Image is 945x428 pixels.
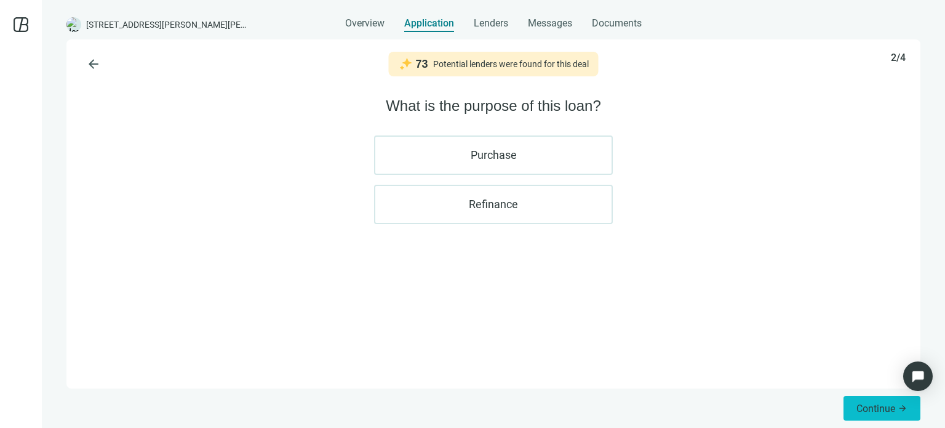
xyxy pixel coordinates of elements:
[81,52,106,76] button: arrow_back
[415,57,428,71] span: 73
[528,17,572,30] span: Messages
[374,185,613,224] label: Refinance
[474,17,508,30] span: Lenders
[433,59,589,69] div: Potential lenders were found for this deal
[66,17,81,32] img: deal-logo
[856,403,895,414] span: Continue
[345,17,385,30] span: Overview
[903,361,933,391] div: Open Intercom Messenger
[592,17,642,30] span: Documents
[81,96,906,116] h2: What is the purpose of this loan?
[843,396,920,421] button: Continuearrow_forward
[374,135,613,175] label: Purchase
[404,17,454,30] span: Application
[898,403,907,413] span: arrow_forward
[86,18,251,31] span: [STREET_ADDRESS][PERSON_NAME][PERSON_NAME]
[891,52,906,64] span: 2/4
[86,57,101,71] span: arrow_back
